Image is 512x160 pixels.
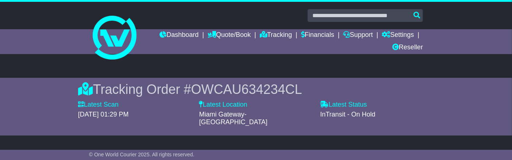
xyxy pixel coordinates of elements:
[260,29,292,42] a: Tracking
[78,81,434,97] div: Tracking Order #
[199,101,247,109] label: Latest Location
[320,101,367,109] label: Latest Status
[89,152,195,157] span: © One World Courier 2025. All rights reserved.
[159,29,199,42] a: Dashboard
[208,29,251,42] a: Quote/Book
[191,82,302,97] span: OWCAU634234CL
[320,111,375,118] span: InTransit - On Hold
[78,111,129,118] span: [DATE] 01:29 PM
[392,42,423,54] a: Reseller
[382,29,414,42] a: Settings
[78,101,119,109] label: Latest Scan
[301,29,334,42] a: Financials
[343,29,373,42] a: Support
[199,111,267,126] span: Miami Gateway-[GEOGRAPHIC_DATA]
